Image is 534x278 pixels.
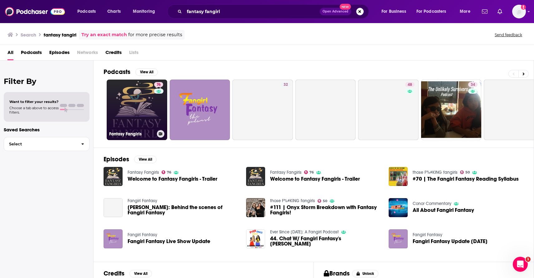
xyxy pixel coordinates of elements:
[246,198,265,217] img: #111 | Onyx Storm Breakdown with Fantasy Fangirls!
[107,80,167,140] a: 76Fantasy Fangirls
[416,7,446,16] span: For Podcasters
[389,167,408,186] img: #70 | The Fangirl Fantasy Reading Syllabus
[4,77,90,86] h2: Filter By
[471,82,475,88] span: 34
[284,82,288,88] span: 32
[104,198,123,217] a: JD Whitfield: Behind the scenes of Fangirl Fantasy
[270,198,315,203] a: those F%#KING fangirls
[77,7,96,16] span: Podcasts
[157,82,161,88] span: 76
[340,4,351,10] span: New
[309,171,314,174] span: 76
[320,8,351,15] button: Open AdvancedNew
[9,106,59,115] span: Choose a tab above to access filters.
[495,6,505,17] a: Show notifications dropdown
[107,7,121,16] span: Charts
[129,270,152,277] button: View All
[104,155,157,163] a: EpisodesView All
[270,176,360,182] span: Welcome to Fantasy Fangirls - Trailer
[44,32,76,38] h3: fantasy fangirl
[413,201,451,206] a: Conor Commentary
[323,200,327,202] span: 50
[104,167,123,186] img: Welcome to Fantasy Fangirls - Trailer
[77,47,98,60] span: Networks
[408,82,412,88] span: 48
[413,207,474,213] a: All About Fangirl Fantasy
[521,5,526,10] svg: Email not verified
[184,7,320,17] input: Search podcasts, credits, & more...
[167,171,171,174] span: 76
[465,171,470,174] span: 50
[104,68,130,76] h2: Podcasts
[270,205,381,215] a: #111 | Onyx Storm Breakdown with Fantasy Fangirls!
[421,80,482,140] a: 34
[405,82,415,87] a: 48
[49,47,70,60] span: Episodes
[103,7,124,17] a: Charts
[413,232,442,237] a: Fangirl Fantasy
[512,5,526,18] img: User Profile
[352,270,379,277] button: Unlock
[270,236,381,246] span: 44. Chat W/ Fangirl Fantasy's [PERSON_NAME]
[134,156,157,163] button: View All
[413,176,519,182] a: #70 | The Fangirl Fantasy Reading Syllabus
[455,7,478,17] button: open menu
[128,205,239,215] span: [PERSON_NAME]: Behind the scenes of Fangirl Fantasy
[173,4,375,19] div: Search podcasts, credits, & more...
[105,47,122,60] a: Credits
[389,198,408,217] img: All About Fangirl Fantasy
[135,68,158,76] button: View All
[270,236,381,246] a: 44. Chat W/ Fangirl Fantasy's Julie Russell
[479,6,490,17] a: Show notifications dropdown
[128,239,210,244] a: Fangirl Fantasy Live Show Update
[73,7,104,17] button: open menu
[21,47,42,60] a: Podcasts
[5,6,65,17] img: Podchaser - Follow, Share and Rate Podcasts
[246,167,265,186] img: Welcome to Fantasy Fangirls - Trailer
[129,47,138,60] span: Lists
[133,7,155,16] span: Monitoring
[413,170,458,175] a: those F%#KING fangirls
[323,10,348,13] span: Open Advanced
[246,229,265,248] img: 44. Chat W/ Fangirl Fantasy's Julie Russell
[4,137,90,151] button: Select
[128,170,159,175] a: Fantasy Fangirls
[413,239,488,244] span: Fangirl Fantasy Update [DATE]
[128,205,239,215] a: JD Whitfield: Behind the scenes of Fangirl Fantasy
[324,270,350,277] h2: Brands
[468,82,478,87] a: 34
[128,198,157,203] a: Fangirl Fantasy
[377,7,414,17] button: open menu
[358,80,419,140] a: 48
[281,82,290,87] a: 32
[270,170,302,175] a: Fantasy Fangirls
[104,229,123,248] img: Fangirl Fantasy Live Show Update
[270,229,339,235] a: Ever Since 2012: A Fangirl Podcast
[526,257,531,262] span: 1
[9,100,59,104] span: Want to filter your results?
[154,82,163,87] a: 76
[512,5,526,18] span: Logged in as MegaphoneSupport
[7,47,13,60] a: All
[104,270,152,277] a: CreditsView All
[413,239,488,244] a: Fangirl Fantasy Update 3/8/21
[81,31,127,38] a: Try an exact match
[128,176,217,182] a: Welcome to Fantasy Fangirls - Trailer
[512,5,526,18] button: Show profile menu
[128,31,182,38] span: for more precise results
[412,7,455,17] button: open menu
